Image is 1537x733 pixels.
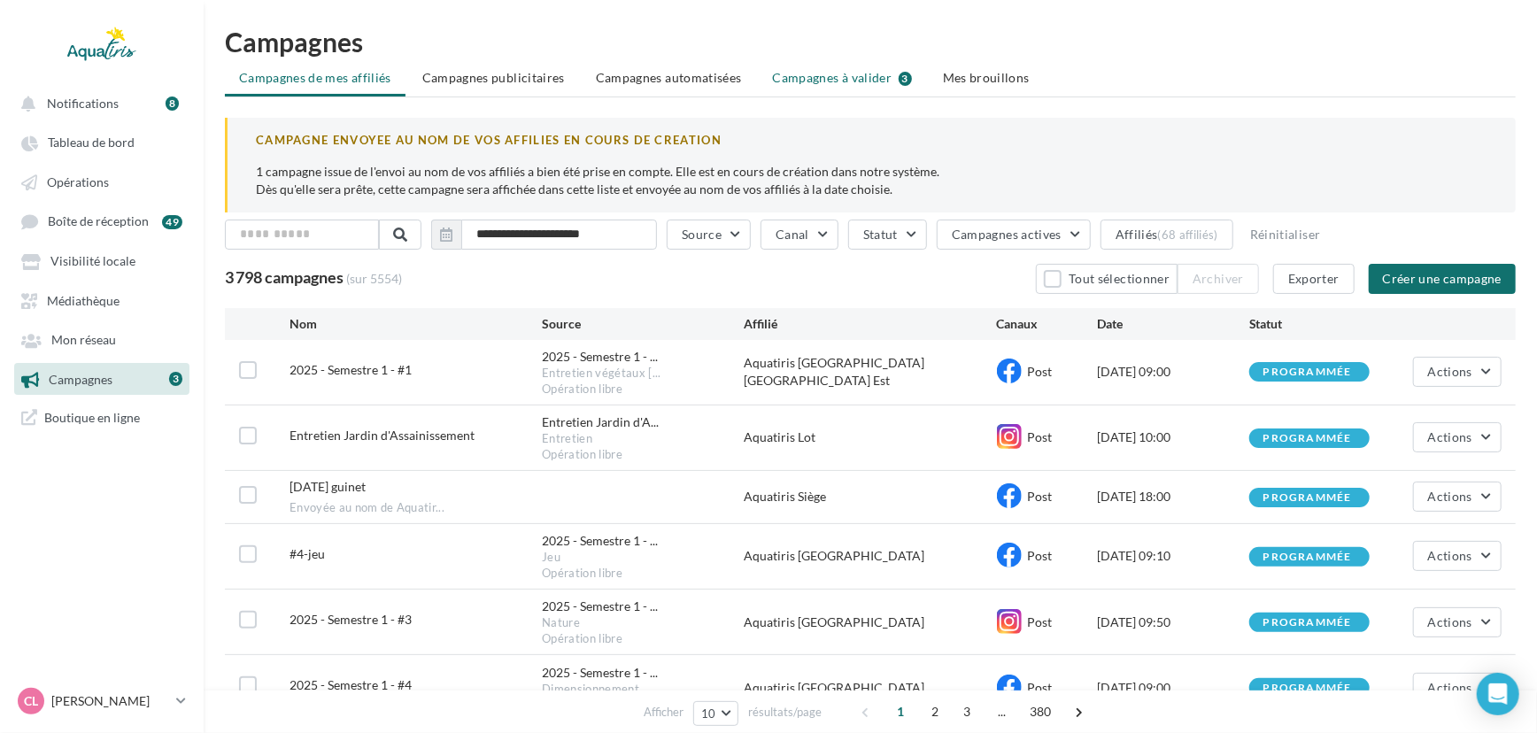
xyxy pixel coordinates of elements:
[988,698,1016,726] span: ...
[1023,698,1059,726] span: 380
[761,220,838,250] button: Canal
[51,333,116,348] span: Mon réseau
[997,315,1098,333] div: Canaux
[1413,422,1502,452] button: Actions
[1413,607,1502,637] button: Actions
[290,479,366,494] span: 30/12/25 guinet
[1263,552,1352,563] div: programmée
[1098,547,1249,565] div: [DATE] 09:10
[1369,264,1516,294] button: Créer une campagne
[1477,673,1519,715] div: Open Intercom Messenger
[48,214,149,229] span: Boîte de réception
[166,96,179,111] div: 8
[954,698,982,726] span: 3
[1263,366,1352,378] div: programmée
[542,431,744,447] div: Entretien
[1428,489,1472,504] span: Actions
[256,132,1487,149] div: CAMPAGNE ENVOYEE AU NOM DE VOS AFFILIES EN COURS DE CREATION
[47,96,119,111] span: Notifications
[290,428,475,443] span: Entretien Jardin d'Assainissement
[11,363,193,395] a: Campagnes 3
[11,166,193,197] a: Opérations
[1413,357,1502,387] button: Actions
[11,284,193,316] a: Médiathèque
[290,315,542,333] div: Nom
[943,70,1030,85] span: Mes brouillons
[744,679,996,697] div: Aquatiris [GEOGRAPHIC_DATA]
[11,87,186,119] button: Notifications 8
[1428,548,1472,563] span: Actions
[1413,541,1502,571] button: Actions
[225,28,1516,55] h1: Campagnes
[542,447,744,463] div: Opération libre
[542,532,658,550] span: 2025 - Semestre 1 - ...
[48,135,135,150] span: Tableau de bord
[937,220,1091,250] button: Campagnes actives
[542,631,744,647] div: Opération libre
[1028,489,1053,504] span: Post
[47,293,120,308] span: Médiathèque
[51,692,169,710] p: [PERSON_NAME]
[952,227,1062,242] span: Campagnes actives
[1263,617,1352,629] div: programmée
[24,692,38,710] span: CL
[1028,548,1053,563] span: Post
[44,409,140,426] span: Boutique en ligne
[1028,680,1053,695] span: Post
[1098,613,1249,631] div: [DATE] 09:50
[542,366,660,382] span: Entretien végétaux [...
[1428,614,1472,629] span: Actions
[542,615,744,631] div: Nature
[1098,488,1249,505] div: [DATE] 18:00
[773,69,892,87] span: Campagnes à valider
[47,174,109,189] span: Opérations
[11,244,193,276] a: Visibilité locale
[1036,264,1178,294] button: Tout sélectionner
[162,215,182,229] div: 49
[744,354,996,390] div: Aquatiris [GEOGRAPHIC_DATA] [GEOGRAPHIC_DATA] Est
[1428,364,1472,379] span: Actions
[225,267,344,287] span: 3 798 campagnes
[848,220,927,250] button: Statut
[542,682,744,698] div: Dimensionnement
[1243,224,1328,245] button: Réinitialiser
[1098,679,1249,697] div: [DATE] 09:00
[887,698,915,726] span: 1
[346,271,402,286] span: (sur 5554)
[290,362,412,377] span: 2025 - Semestre 1 - #1
[290,500,444,516] span: Envoyée au nom de Aquatir...
[11,402,193,433] a: Boutique en ligne
[290,546,325,561] span: #4-jeu
[744,428,996,446] div: Aquatiris Lot
[542,413,659,431] span: Entretien Jardin d'A...
[1263,492,1352,504] div: programmée
[542,566,744,582] div: Opération libre
[693,701,738,726] button: 10
[256,163,1487,198] p: 1 campagne issue de l'envoi au nom de vos affiliés a bien été prise en compte. Elle est en cours ...
[1098,315,1249,333] div: Date
[169,369,182,389] a: 3
[11,204,193,237] a: Boîte de réception 49
[11,323,193,355] a: Mon réseau
[49,372,112,387] span: Campagnes
[667,220,751,250] button: Source
[922,698,950,726] span: 2
[744,488,996,505] div: Aquatiris Siège
[744,315,996,333] div: Affilié
[1098,428,1249,446] div: [DATE] 10:00
[1413,482,1502,512] button: Actions
[542,598,658,615] span: 2025 - Semestre 1 - ...
[1158,228,1218,242] div: (68 affiliés)
[422,70,565,85] span: Campagnes publicitaires
[1101,220,1233,250] button: Affiliés(68 affiliés)
[1273,264,1355,294] button: Exporter
[1413,673,1502,703] button: Actions
[1098,363,1249,381] div: [DATE] 09:00
[1263,433,1352,444] div: programmée
[701,706,716,721] span: 10
[1428,429,1472,444] span: Actions
[290,612,412,627] span: 2025 - Semestre 1 - #3
[748,704,822,721] span: résultats/page
[744,613,996,631] div: Aquatiris [GEOGRAPHIC_DATA]
[1028,614,1053,629] span: Post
